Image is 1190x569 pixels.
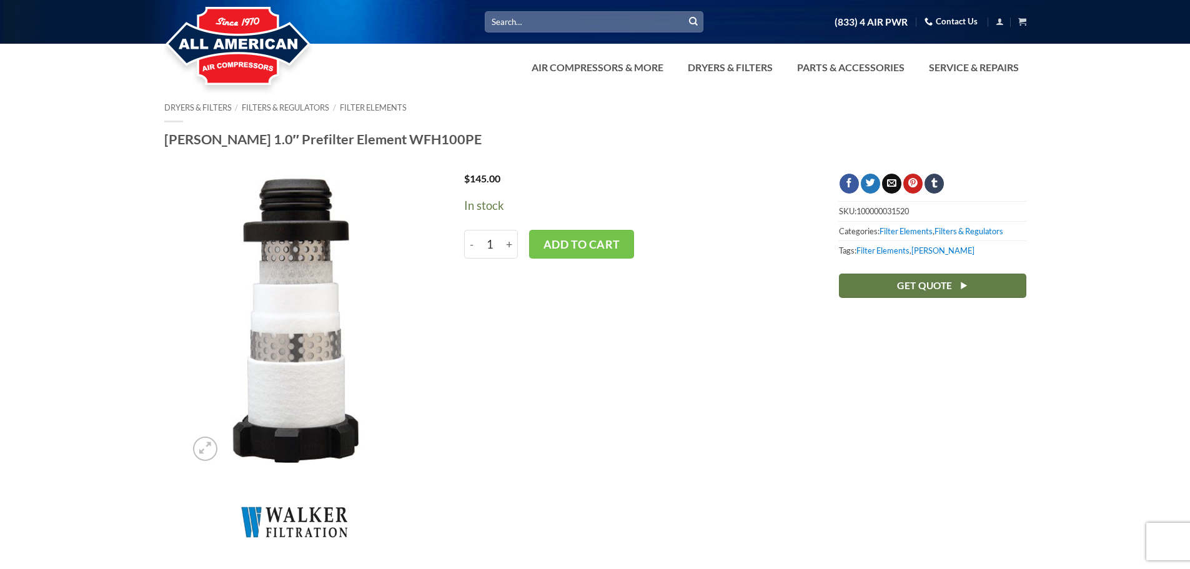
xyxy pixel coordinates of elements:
[921,55,1026,80] a: Service & Repairs
[164,103,1026,112] nav: Breadcrumb
[502,230,518,259] input: Increase quantity of Walker 1.0" Prefilter Element WFH100PE
[1018,14,1026,29] a: View cart
[464,197,801,215] p: In stock
[840,174,859,194] a: Share on Facebook
[925,174,944,194] a: Share on Tumblr
[464,172,470,184] span: $
[524,55,671,80] a: Air Compressors & More
[479,230,502,259] input: Product quantity
[242,102,329,112] a: Filters & Regulators
[333,102,336,112] span: /
[684,12,703,31] button: Submit
[485,11,703,32] input: Search…
[856,245,910,255] a: Filter Elements
[839,240,1026,260] span: Tags: ,
[790,55,912,80] a: Parts & Accessories
[235,102,238,112] span: /
[935,226,1003,236] a: Filters & Regulators
[164,131,1026,148] h1: [PERSON_NAME] 1.0″ Prefilter Element WFH100PE
[996,14,1004,29] a: Login
[529,230,634,259] button: Add to cart
[464,172,500,184] bdi: 145.00
[193,437,217,461] a: Zoom
[340,102,407,112] a: Filter Elements
[856,206,909,216] span: 100000031520
[897,278,952,294] span: Get Quote
[835,11,908,33] a: (833) 4 AIR PWR
[882,174,901,194] a: Email to a Friend
[839,201,1026,220] span: SKU:
[903,174,923,194] a: Pin on Pinterest
[839,221,1026,240] span: Categories: ,
[880,226,933,236] a: Filter Elements
[839,274,1026,298] a: Get Quote
[925,12,978,31] a: Contact Us
[164,102,232,112] a: Dryers & Filters
[187,174,404,467] img: Walker 1.0" Prefilter Element WFH100PE
[861,174,880,194] a: Share on Twitter
[680,55,780,80] a: Dryers & Filters
[911,245,974,255] a: [PERSON_NAME]
[464,230,479,259] input: Reduce quantity of Walker 1.0" Prefilter Element WFH100PE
